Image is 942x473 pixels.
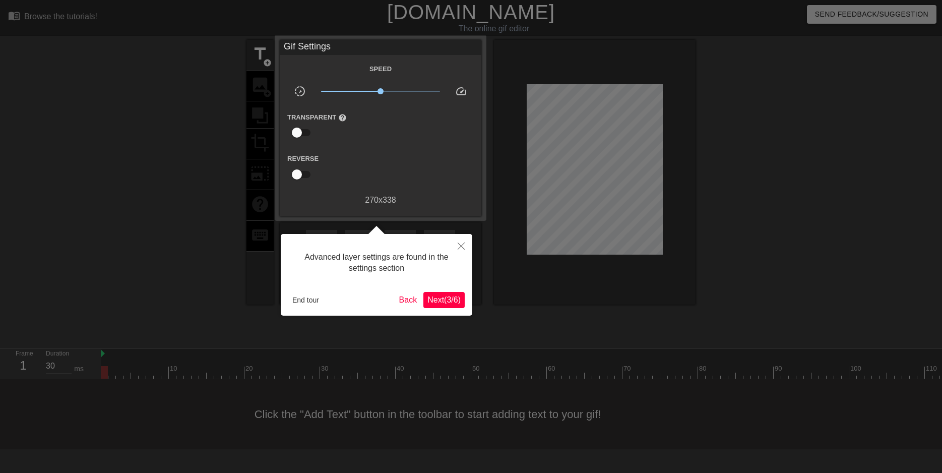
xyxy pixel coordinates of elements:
div: 90 [775,364,784,374]
div: Gif Settings [280,40,481,55]
div: 20 [245,364,255,374]
div: 40 [397,364,406,374]
div: 270 x 338 [280,194,481,206]
button: Back [395,292,421,308]
div: Frame [8,349,38,378]
div: The online gif editor [319,23,669,35]
div: 110 [926,364,938,374]
span: Send Feedback/Suggestion [815,8,928,21]
span: slow_motion_video [294,85,306,97]
a: [DOMAIN_NAME] [387,1,555,23]
label: Duration [46,351,69,357]
span: Next ( 3 / 6 ) [427,295,461,304]
button: Send Feedback/Suggestion [807,5,936,24]
span: add_circle [263,58,272,67]
span: title [250,44,270,64]
div: 60 [548,364,557,374]
span: menu_book [8,10,20,22]
span: help [338,113,347,122]
div: 10 [170,364,179,374]
span: speed [455,85,467,97]
div: Browse the tutorials! [24,12,97,21]
a: Browse the tutorials! [8,10,97,25]
div: 100 [850,364,863,374]
label: Transparent [287,112,347,123]
label: Speed [369,64,392,74]
div: 70 [623,364,633,374]
button: End tour [288,292,323,308]
div: ms [74,364,84,374]
div: Advanced layer settings are found in the settings section [288,242,465,284]
div: 50 [472,364,481,374]
button: Next [423,292,465,308]
div: 80 [699,364,708,374]
div: 1 [16,357,31,375]
div: 30 [321,364,330,374]
button: Close [450,234,472,257]
label: Reverse [287,154,319,164]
